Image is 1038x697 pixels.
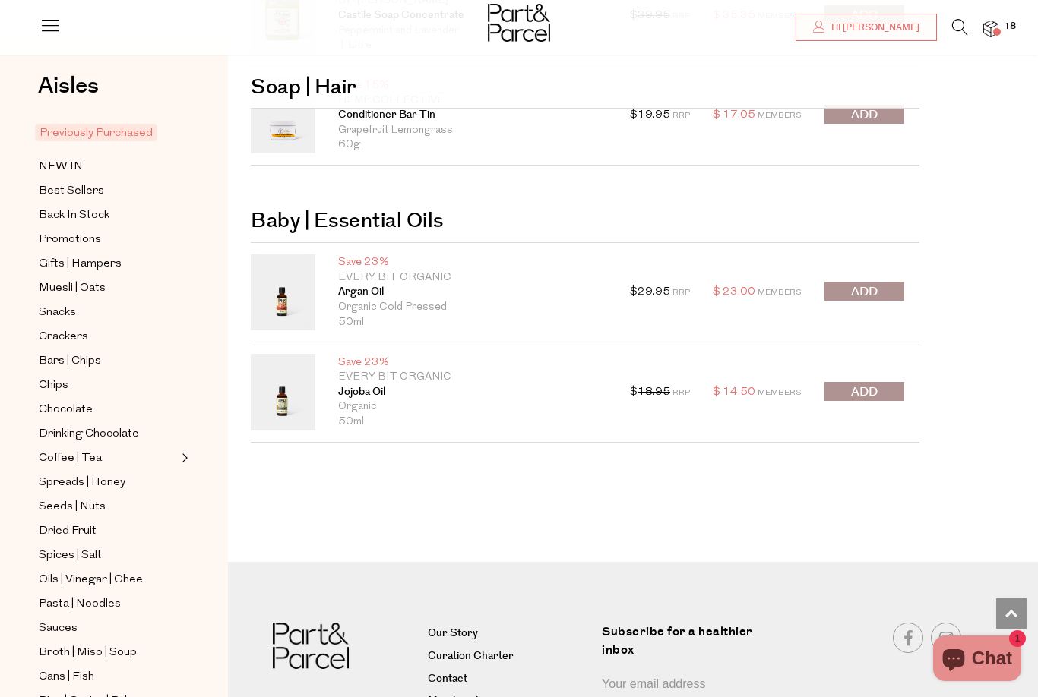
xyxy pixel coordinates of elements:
[39,473,177,492] a: Spreads | Honey
[178,449,188,467] button: Expand/Collapse Coffee | Tea
[638,109,670,121] s: 19.95
[251,188,919,243] h2: Baby | Essential Oils
[39,158,83,176] span: NEW IN
[39,643,177,662] a: Broth | Miso | Soup
[338,385,607,400] a: Jojoba Oil
[39,231,101,249] span: Promotions
[273,623,349,669] img: Part&Parcel
[638,286,670,298] s: 29.95
[723,109,755,121] span: 17.05
[672,389,690,397] span: RRP
[723,386,755,398] span: 14.50
[39,401,93,419] span: Chocolate
[338,315,607,330] p: 50ml
[39,304,76,322] span: Snacks
[39,668,94,686] span: Cans | Fish
[39,279,177,298] a: Muesli | Oats
[630,386,638,398] span: $
[338,137,607,153] p: 60g
[338,108,607,123] a: Conditioner Bar Tin
[338,255,607,270] p: Save 23%
[39,546,177,565] a: Spices | Salt
[39,594,177,613] a: Pasta | Noodles
[39,449,177,468] a: Coffee | Tea
[758,289,802,297] span: Members
[428,648,590,666] a: Curation Charter
[251,55,919,109] h2: Soap | Hair
[38,69,99,102] span: Aisles
[338,370,607,385] p: Every Bit Organic
[630,286,638,298] span: $
[983,20,998,36] a: 18
[39,644,137,662] span: Broth | Miso | Soup
[39,124,177,142] a: Previously Purchased
[39,619,177,638] a: Sauces
[35,124,157,141] span: Previously Purchased
[39,424,177,443] a: Drinking Chocolate
[39,449,102,468] span: Coffee | Tea
[338,300,607,315] p: Organic Cold Pressed
[713,386,720,398] span: $
[39,328,88,346] span: Crackers
[39,522,177,541] a: Dried Fruit
[602,623,787,670] label: Subscribe for a healthier inbox
[39,182,104,200] span: Best Sellers
[428,625,590,643] a: Our Story
[39,547,102,565] span: Spices | Salt
[39,352,101,371] span: Bars | Chips
[338,415,607,430] p: 50ml
[38,74,99,112] a: Aisles
[488,4,550,42] img: Part&Parcel
[39,571,143,589] span: Oils | Vinegar | Ghee
[39,425,139,443] span: Drinking Chocolate
[672,112,690,120] span: RRP
[828,21,919,34] span: Hi [PERSON_NAME]
[39,327,177,346] a: Crackers
[39,400,177,419] a: Chocolate
[39,570,177,589] a: Oils | Vinegar | Ghee
[39,181,177,200] a: Best Sellers
[39,157,177,176] a: NEW IN
[638,386,670,398] s: 18.95
[39,279,106,298] span: Muesli | Oats
[672,289,690,297] span: RRP
[758,112,802,120] span: Members
[39,667,177,686] a: Cans | Fish
[796,14,937,41] a: Hi [PERSON_NAME]
[428,670,590,689] a: Contact
[39,376,177,395] a: Chips
[338,123,607,138] p: Grapefruit Lemongrass
[713,286,720,298] span: $
[758,389,802,397] span: Members
[723,286,755,298] span: 23.00
[630,109,638,121] span: $
[338,285,607,300] a: Argan Oil
[39,522,97,541] span: Dried Fruit
[39,498,106,516] span: Seeds | Nuts
[39,255,122,273] span: Gifts | Hampers
[338,270,607,285] p: Every Bit Organic
[39,254,177,273] a: Gifts | Hampers
[1000,20,1020,33] span: 18
[39,620,78,638] span: Sauces
[39,377,68,395] span: Chips
[929,635,1026,685] inbox-online-store-chat: Shopify online store chat
[39,497,177,516] a: Seeds | Nuts
[39,303,177,322] a: Snacks
[338,355,607,371] p: Save 23%
[39,595,121,613] span: Pasta | Noodles
[39,207,109,225] span: Back In Stock
[39,474,125,492] span: Spreads | Honey
[39,230,177,249] a: Promotions
[338,399,607,415] p: Organic
[39,206,177,225] a: Back In Stock
[713,109,720,121] span: $
[39,352,177,371] a: Bars | Chips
